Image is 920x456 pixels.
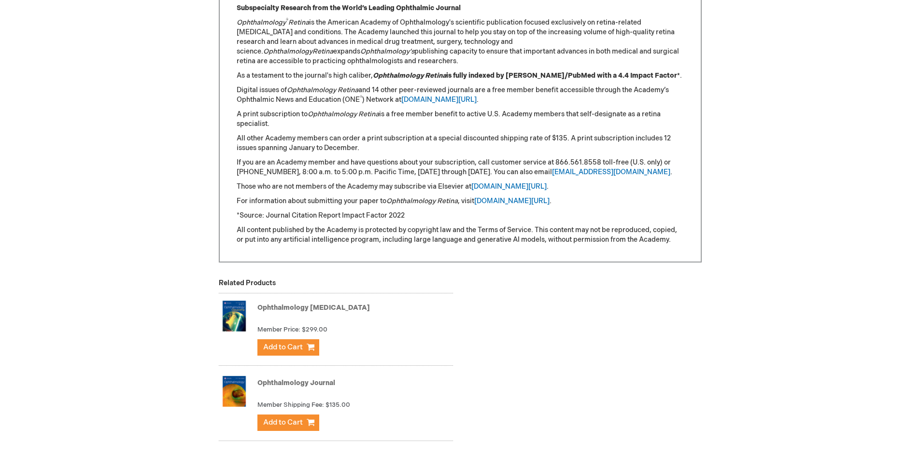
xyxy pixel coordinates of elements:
strong: is fully indexed by [PERSON_NAME]/PubMed with a 4.4 Impact Factor* [373,71,680,80]
button: Add to Cart [257,415,319,431]
a: [DOMAIN_NAME][URL] [401,96,477,104]
em: Ophthalmology Retina [308,110,379,118]
span: $135.00 [326,401,350,410]
p: Digital issues of and 14 other peer-reviewed journals are a free member benefit accessible throug... [237,85,684,105]
p: For information about submitting your paper to , visit . [237,196,684,206]
p: If you are an Academy member and have questions about your subscription, call customer service at... [237,158,684,177]
em: Ophthalmology Retina [386,197,458,205]
strong: Member Price: [257,325,300,334]
em: Ophthalmology [263,47,312,55]
img: Ophthalmology Journal [219,372,250,411]
p: All other Academy members can order a print subscription at a special discounted shipping rate of... [237,134,684,153]
em: Retina [425,71,446,80]
a: [EMAIL_ADDRESS][DOMAIN_NAME] [552,168,670,176]
em: Retina [288,18,309,27]
em: Ophthalmology Retina [287,86,358,94]
img: Ophthalmology Glaucoma [219,297,250,335]
sup: ® [360,95,362,101]
sup: ® [286,18,288,24]
strong: Subspecialty Research from the World’s Leading Ophthalmic Journal [237,4,461,12]
strong: Related Products [219,279,276,287]
p: As a testament to the journal's high caliber, . [237,71,684,81]
em: Retina [312,47,333,55]
a: [DOMAIN_NAME][URL] [471,182,547,191]
p: All content published by the Academy is protected by copyright law and the Terms of Service. This... [237,225,684,245]
span: Add to Cart [263,343,303,352]
p: is the American Academy of Ophthalmology's scientific publication focused exclusively on retina-r... [237,18,684,66]
span: Add to Cart [263,418,303,427]
a: Ophthalmology [MEDICAL_DATA] [257,304,370,312]
button: Add to Cart [257,339,319,356]
em: Ophthalmology [237,18,286,27]
em: Ophthalmology’s [360,47,414,55]
span: $299.00 [302,325,327,334]
em: Ophthalmology [373,71,424,80]
p: *Source: Journal Citation Report Impact Factor 2022 [237,211,684,221]
p: Those who are not members of the Academy may subscribe via Elsevier at . [237,182,684,192]
a: Ophthalmology Journal [257,379,335,387]
strong: Member Shipping Fee: [257,401,324,410]
a: [DOMAIN_NAME][URL] [474,197,550,205]
p: A print subscription to is a free member benefit to active U.S. Academy members that self-designa... [237,110,684,129]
